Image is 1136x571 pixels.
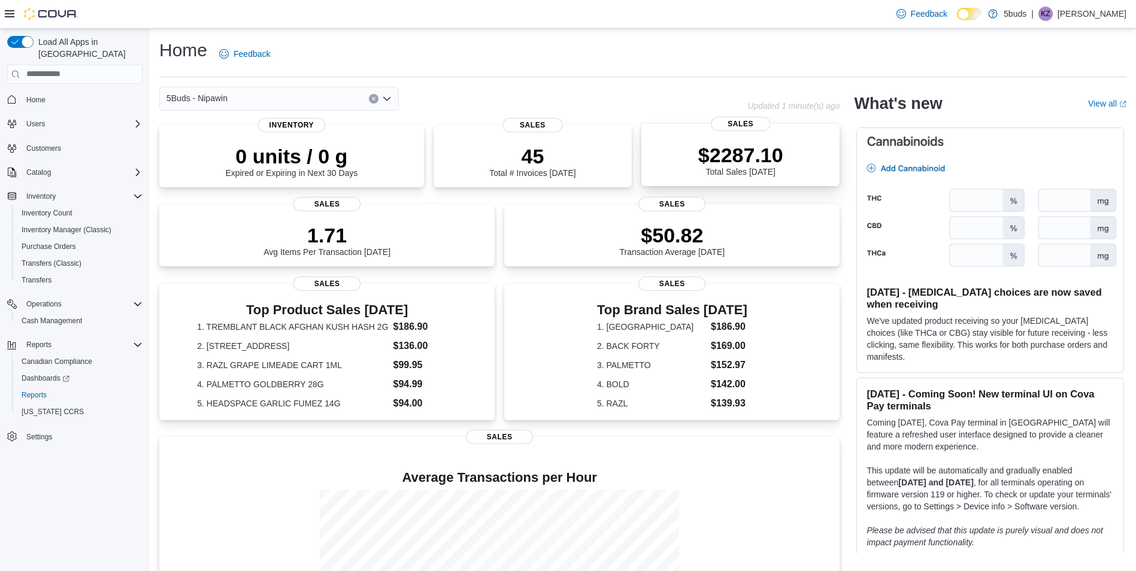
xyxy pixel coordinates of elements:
h3: Top Brand Sales [DATE] [597,303,747,317]
button: Inventory [2,188,147,205]
span: Reports [26,340,52,350]
p: This update will be automatically and gradually enabled between , for all terminals operating on ... [867,464,1114,512]
h3: [DATE] - [MEDICAL_DATA] choices are now saved when receiving [867,286,1114,310]
span: Sales [711,117,770,131]
div: Transaction Average [DATE] [620,223,725,257]
button: Settings [2,427,147,445]
span: Inventory [258,118,325,132]
h3: Top Product Sales [DATE] [197,303,457,317]
a: Reports [17,388,52,402]
button: Purchase Orders [12,238,147,255]
div: Total # Invoices [DATE] [489,144,575,178]
a: Dashboards [12,370,147,387]
span: [US_STATE] CCRS [22,407,84,417]
span: Sales [503,118,562,132]
dt: 1. [GEOGRAPHIC_DATA] [597,321,706,333]
span: Cash Management [22,316,82,326]
span: Sales [638,197,705,211]
span: Inventory Manager (Classic) [22,225,111,235]
p: 0 units / 0 g [225,144,358,168]
dd: $136.00 [393,339,457,353]
span: Customers [22,141,143,156]
a: Feedback [214,42,275,66]
span: Feedback [911,8,947,20]
a: Cash Management [17,314,87,328]
span: Transfers (Classic) [17,256,143,271]
dt: 4. BOLD [597,378,706,390]
h2: What's new [854,94,942,113]
div: Total Sales [DATE] [698,143,783,177]
nav: Complex example [7,86,143,476]
button: Reports [12,387,147,403]
span: Inventory Count [17,206,143,220]
p: 1.71 [263,223,390,247]
span: Home [26,95,46,105]
span: Operations [22,297,143,311]
h3: [DATE] - Coming Soon! New terminal UI on Cova Pay terminals [867,388,1114,412]
span: 5Buds - Nipawin [166,91,228,105]
a: Feedback [892,2,952,26]
span: Inventory [22,189,143,204]
span: Sales [293,277,361,291]
span: Inventory Manager (Classic) [17,223,143,237]
p: Updated 1 minute(s) ago [747,101,840,111]
dt: 5. HEADSPACE GARLIC FUMEZ 14G [197,397,388,409]
span: Reports [22,338,143,352]
a: Purchase Orders [17,239,81,254]
span: Load All Apps in [GEOGRAPHIC_DATA] [34,36,143,60]
dt: 1. TREMBLANT BLACK AFGHAN KUSH HASH 2G [197,321,388,333]
span: Washington CCRS [17,405,143,419]
span: Cash Management [17,314,143,328]
p: 5buds [1004,7,1026,21]
a: View allExternal link [1088,99,1126,108]
dd: $186.90 [711,320,747,334]
button: Catalog [2,164,147,181]
dd: $94.99 [393,377,457,391]
span: Operations [26,299,62,309]
span: Reports [17,388,143,402]
button: Inventory [22,189,60,204]
a: Transfers (Classic) [17,256,86,271]
button: Inventory Manager (Classic) [12,221,147,238]
span: KZ [1041,7,1050,21]
svg: External link [1119,101,1126,108]
dd: $139.93 [711,396,747,411]
input: Dark Mode [957,8,982,20]
div: Keith Ziemann [1038,7,1053,21]
p: [PERSON_NAME] [1058,7,1126,21]
div: Avg Items Per Transaction [DATE] [263,223,390,257]
button: Transfers (Classic) [12,255,147,272]
span: Transfers (Classic) [22,259,81,268]
dd: $186.90 [393,320,457,334]
span: Settings [26,432,52,442]
a: Settings [22,430,57,444]
button: Inventory Count [12,205,147,221]
dt: 5. RAZL [597,397,706,409]
div: Expired or Expiring in Next 30 Days [225,144,358,178]
dt: 3. PALMETTO [597,359,706,371]
span: Sales [466,430,533,444]
span: Dark Mode [957,20,958,21]
strong: [DATE] and [DATE] [898,478,973,487]
a: Inventory Count [17,206,77,220]
span: Customers [26,144,61,153]
span: Reports [22,390,47,400]
span: Settings [22,429,143,444]
button: Users [22,117,50,131]
span: Inventory Count [22,208,72,218]
dt: 2. BACK FORTY [597,340,706,352]
span: Home [22,92,143,107]
button: Operations [22,297,66,311]
button: Reports [2,336,147,353]
span: Inventory [26,192,56,201]
dd: $169.00 [711,339,747,353]
span: Dashboards [22,373,69,383]
a: Inventory Manager (Classic) [17,223,116,237]
dt: 4. PALMETTO GOLDBERRY 28G [197,378,388,390]
a: Dashboards [17,371,74,385]
span: Transfers [17,273,143,287]
p: $2287.10 [698,143,783,167]
span: Canadian Compliance [22,357,92,366]
button: Transfers [12,272,147,288]
p: 45 [489,144,575,168]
